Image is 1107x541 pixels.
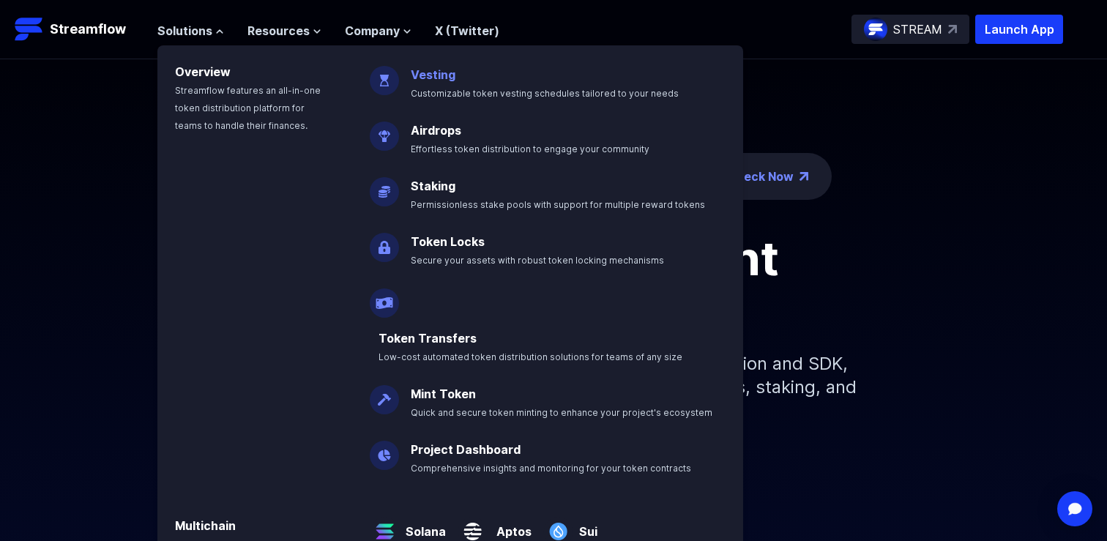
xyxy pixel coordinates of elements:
[411,123,461,138] a: Airdrops
[379,331,477,346] a: Token Transfers
[370,221,399,262] img: Token Locks
[411,234,485,249] a: Token Locks
[247,22,321,40] button: Resources
[370,110,399,151] img: Airdrops
[370,429,399,470] img: Project Dashboard
[411,179,455,193] a: Staking
[370,373,399,414] img: Mint Token
[893,20,942,38] p: STREAM
[411,442,521,457] a: Project Dashboard
[15,15,143,44] a: Streamflow
[411,88,679,99] span: Customizable token vesting schedules tailored to your needs
[50,19,126,40] p: Streamflow
[435,23,499,38] a: X (Twitter)
[488,511,532,540] a: Aptos
[400,511,446,540] a: Solana
[370,277,399,318] img: Payroll
[975,15,1063,44] button: Launch App
[799,172,808,181] img: top-right-arrow.png
[247,22,310,40] span: Resources
[411,255,664,266] span: Secure your assets with robust token locking mechanisms
[175,64,231,79] a: Overview
[157,22,212,40] span: Solutions
[411,407,712,418] span: Quick and secure token minting to enhance your project's ecosystem
[411,199,705,210] span: Permissionless stake pools with support for multiple reward tokens
[411,67,455,82] a: Vesting
[411,463,691,474] span: Comprehensive insights and monitoring for your token contracts
[379,351,682,362] span: Low-cost automated token distribution solutions for teams of any size
[411,387,476,401] a: Mint Token
[370,54,399,95] img: Vesting
[175,85,321,131] span: Streamflow features an all-in-one token distribution platform for teams to handle their finances.
[345,22,411,40] button: Company
[1057,491,1092,526] div: Open Intercom Messenger
[411,143,649,154] span: Effortless token distribution to engage your community
[851,15,969,44] a: STREAM
[15,15,44,44] img: Streamflow Logo
[370,165,399,206] img: Staking
[728,168,794,185] a: Check Now
[948,25,957,34] img: top-right-arrow.svg
[345,22,400,40] span: Company
[157,22,224,40] button: Solutions
[573,511,597,540] a: Sui
[175,518,236,533] a: Multichain
[864,18,887,41] img: streamflow-logo-circle.png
